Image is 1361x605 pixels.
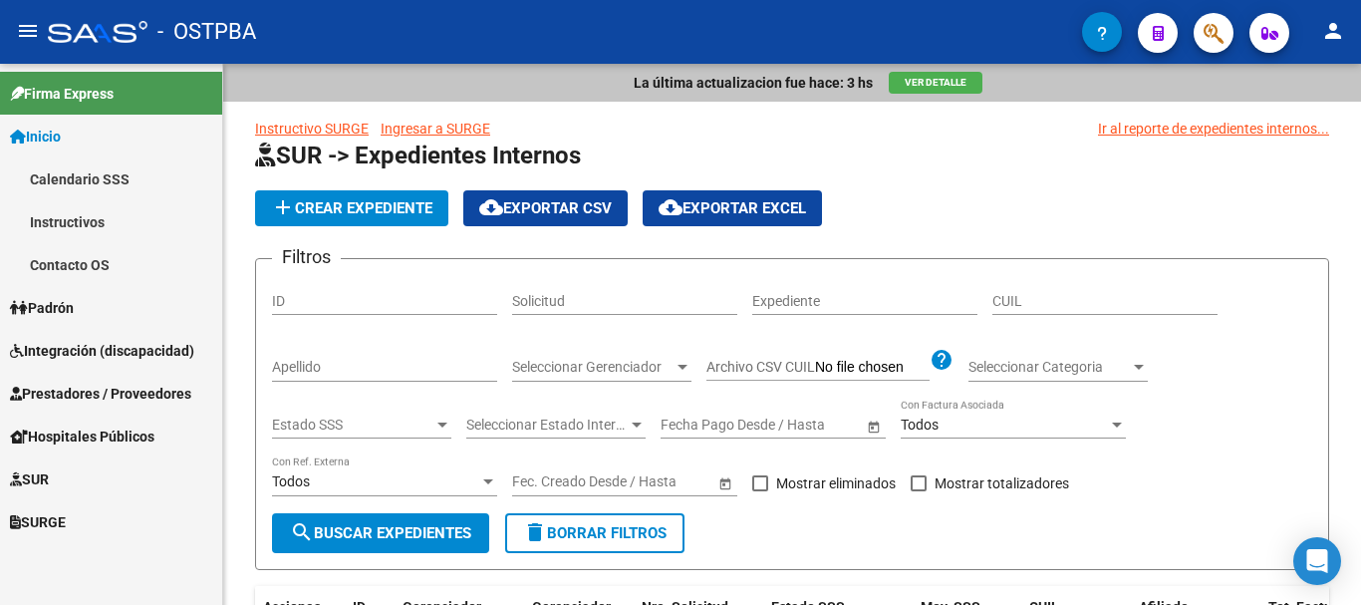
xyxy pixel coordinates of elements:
[905,77,966,88] span: Ver Detalle
[10,468,49,490] span: SUR
[272,513,489,553] button: Buscar Expedientes
[255,142,581,169] span: SUR -> Expedientes Internos
[659,195,682,219] mat-icon: cloud_download
[512,473,585,490] input: Fecha inicio
[271,195,295,219] mat-icon: add
[10,340,194,362] span: Integración (discapacidad)
[750,417,848,434] input: Fecha fin
[602,473,699,490] input: Fecha fin
[968,359,1130,376] span: Seleccionar Categoria
[523,524,667,542] span: Borrar Filtros
[479,195,503,219] mat-icon: cloud_download
[634,72,873,94] p: La última actualizacion fue hace: 3 hs
[935,471,1069,495] span: Mostrar totalizadores
[706,359,815,375] span: Archivo CSV CUIL
[466,417,628,434] span: Seleccionar Estado Interno
[272,417,433,434] span: Estado SSS
[512,359,674,376] span: Seleccionar Gerenciador
[255,190,448,226] button: Crear Expediente
[661,417,733,434] input: Fecha inicio
[863,416,884,437] button: Open calendar
[505,513,684,553] button: Borrar Filtros
[10,297,74,319] span: Padrón
[714,472,735,493] button: Open calendar
[16,19,40,43] mat-icon: menu
[290,524,471,542] span: Buscar Expedientes
[10,126,61,148] span: Inicio
[157,10,256,54] span: - OSTPBA
[815,359,930,377] input: Archivo CSV CUIL
[643,190,822,226] button: Exportar EXCEL
[10,83,114,105] span: Firma Express
[272,473,310,489] span: Todos
[1321,19,1345,43] mat-icon: person
[901,417,939,433] span: Todos
[290,520,314,544] mat-icon: search
[10,383,191,405] span: Prestadores / Proveedores
[659,199,806,217] span: Exportar EXCEL
[381,121,490,137] a: Ingresar a SURGE
[930,348,953,372] mat-icon: help
[479,199,612,217] span: Exportar CSV
[255,121,369,137] a: Instructivo SURGE
[1293,537,1341,585] div: Open Intercom Messenger
[10,426,154,448] span: Hospitales Públicos
[10,511,66,533] span: SURGE
[271,199,432,217] span: Crear Expediente
[776,471,896,495] span: Mostrar eliminados
[889,72,982,94] button: Ver Detalle
[1098,118,1329,140] a: Ir al reporte de expedientes internos...
[463,190,628,226] button: Exportar CSV
[523,520,547,544] mat-icon: delete
[272,243,341,271] h3: Filtros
